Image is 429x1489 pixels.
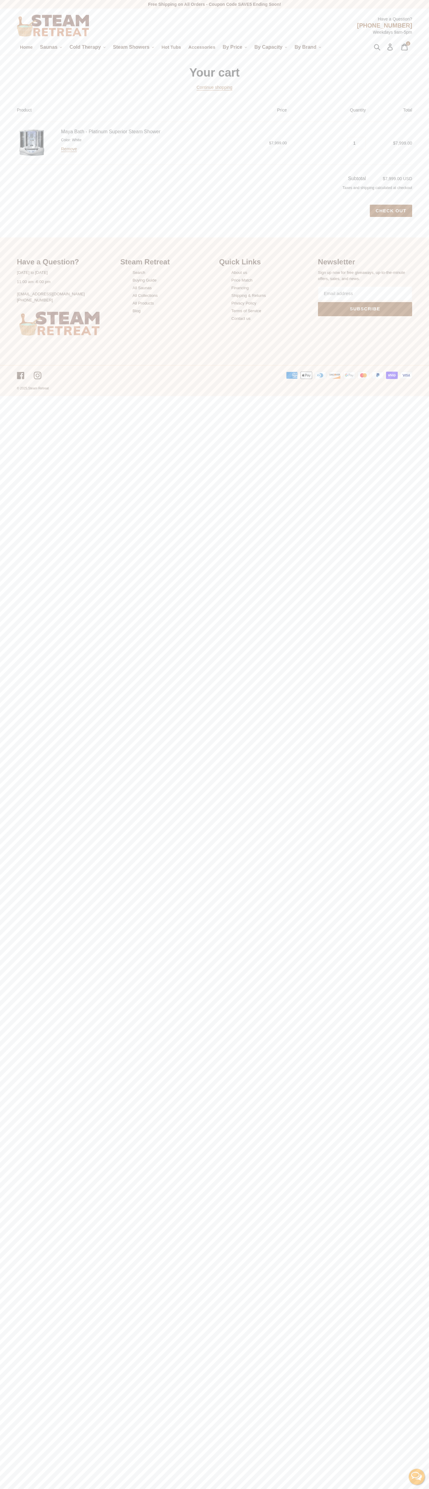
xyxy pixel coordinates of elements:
p: Newsletter [318,257,412,267]
th: Price [195,99,293,122]
span: Home [20,44,33,50]
a: Contact us [232,316,251,321]
img: Maya Bath - Platinum Superior Steam Shower [17,129,46,158]
p: Have a Question? [17,257,111,267]
p: Quick Links [219,257,270,267]
th: Product [17,99,195,122]
span: Cold Therapy [70,44,101,50]
button: Live Chat [404,1464,429,1489]
span: $7,999.00 USD [366,176,412,182]
li: Color: White [61,137,160,143]
a: All Saunas [132,286,151,290]
button: Saunas [37,43,65,52]
a: Buying Guide [132,278,156,282]
span: Subtotal [348,176,366,182]
span: $7,999.00 [393,141,412,146]
div: Taxes and shipping calculated at checkout [17,182,412,197]
p: Sign up now for free giveaways, up-to-the-minute offers, sales, and news. [318,270,412,282]
a: Terms of Service [232,309,261,313]
a: All Products [132,301,154,305]
span: [PHONE_NUMBER] [357,22,412,29]
span: Accessories [188,44,215,50]
img: Why Buy From Steam Retreat [17,306,102,338]
span: 1 [407,42,409,45]
a: Privacy Policy [232,301,256,305]
button: By Brand [292,43,324,52]
button: Subscribe [318,302,412,316]
a: All Collections [132,293,158,298]
span: Hot Tubs [162,44,181,50]
a: Hot Tubs [159,43,184,51]
ul: Product details [61,136,160,143]
a: Blog [132,309,140,313]
a: Accessories [185,43,218,51]
input: Email address [318,286,412,301]
button: Cold Therapy [67,43,109,52]
a: About us [232,270,247,275]
a: Continue shopping [197,85,232,90]
a: Home [17,43,36,51]
a: Maya Bath - Platinum Superior Steam Shower [61,129,160,134]
small: © 2025, [17,387,49,390]
a: Steam Retreat [28,387,49,390]
span: Subscribe [350,306,380,311]
button: By Capacity [251,43,290,52]
span: By Capacity [255,44,283,50]
a: Remove Maya Bath - Platinum Superior Steam Shower - White [61,146,77,152]
a: Shipping & Returns [232,293,266,298]
th: Quantity [293,99,373,122]
button: Steam Showers [110,43,157,52]
span: By Brand [295,44,316,50]
p: [DATE] to [DATE] [17,270,111,276]
dd: $7,999.00 [201,140,287,146]
div: Have a Question? [149,13,412,22]
span: Saunas [40,44,57,50]
th: Total [373,99,412,122]
span: By Price [223,44,242,50]
a: Search [132,270,145,275]
p: Steam Retreat [120,257,170,267]
img: Steam Retreat [17,15,89,36]
input: Check out [370,205,412,217]
a: Price Match [232,278,253,282]
h1: Your cart [17,66,412,79]
span: Weekdays 9am-5pm [373,30,412,35]
p: 11:00 am -6:00 pm [EMAIL_ADDRESS][DOMAIN_NAME] [PHONE_NUMBER] [17,279,111,303]
a: 1 [398,40,412,54]
a: Financing [232,286,249,290]
button: By Price [220,43,250,52]
span: Steam Showers [113,44,149,50]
